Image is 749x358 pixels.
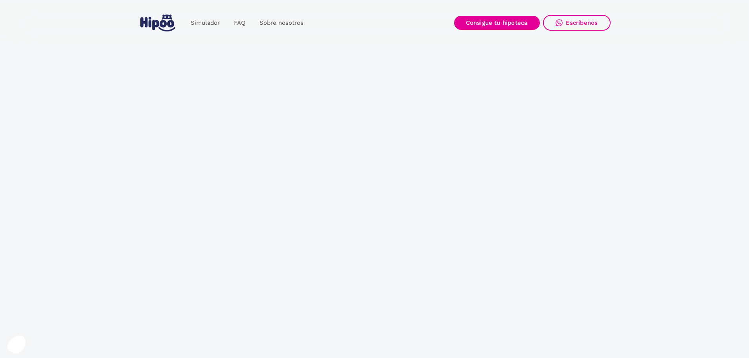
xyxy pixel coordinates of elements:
[454,16,540,30] a: Consigue tu hipoteca
[184,15,227,31] a: Simulador
[252,15,311,31] a: Sobre nosotros
[566,19,598,26] div: Escríbenos
[543,15,611,31] a: Escríbenos
[227,15,252,31] a: FAQ
[139,11,177,35] a: home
